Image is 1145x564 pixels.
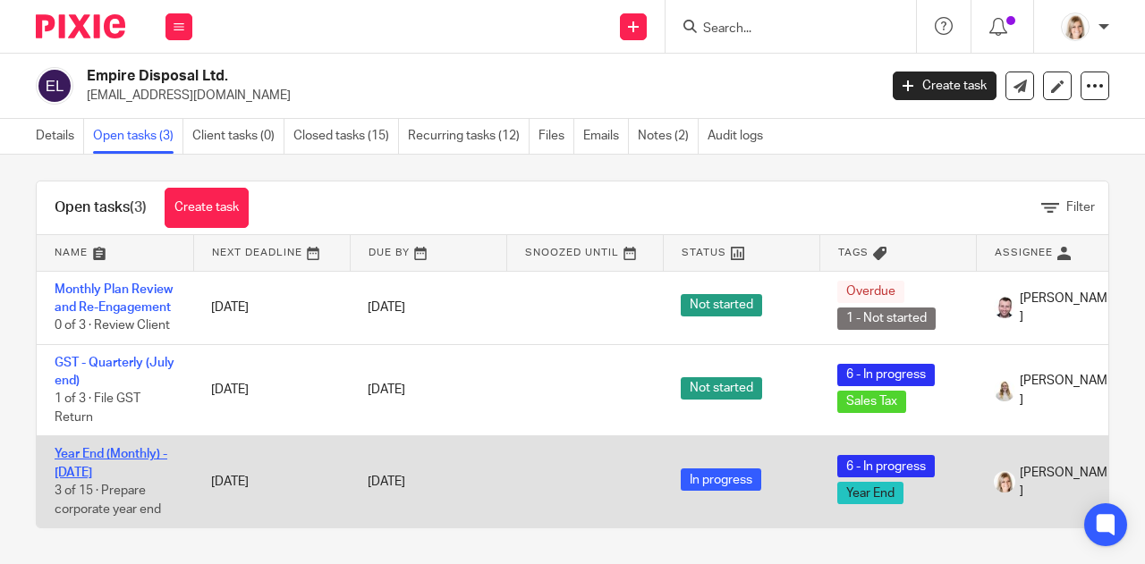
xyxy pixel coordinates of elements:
a: Create task [893,72,997,100]
span: [PERSON_NAME] [1020,372,1115,408]
a: Notes (2) [638,119,699,154]
a: GST - Quarterly (July end) [55,357,174,387]
span: 1 of 3 · File GST Return [55,393,140,425]
span: In progress [681,468,761,491]
span: 0 of 3 · Review Client [55,319,170,332]
h1: Open tasks [55,198,147,217]
a: Year End (Monthly) - [DATE] [55,448,167,478]
a: Details [36,119,84,154]
span: Year End [837,482,903,504]
span: Status [682,248,726,257]
a: Create task [165,188,249,228]
td: [DATE] [193,344,350,436]
span: Tags [838,248,869,257]
a: Emails [583,119,629,154]
a: Audit logs [708,119,772,154]
span: Filter [1066,201,1095,214]
span: (3) [130,200,147,215]
img: Tayler%20Headshot%20Compressed%20Resized%202.jpg [1061,13,1090,41]
img: Headshot%2011-2024%20white%20background%20square%202.JPG [994,380,1015,401]
a: Files [539,119,574,154]
span: 3 of 15 · Prepare corporate year end [55,484,161,516]
span: Not started [681,377,762,400]
span: [PERSON_NAME] [1020,290,1115,326]
span: [DATE] [368,384,405,397]
td: [DATE] [193,271,350,344]
a: Monthly Plan Review and Re-Engagement [55,283,173,314]
img: Tayler%20Headshot%20Compressed%20Resized%202.jpg [994,471,1015,492]
input: Search [701,21,862,38]
a: Open tasks (3) [93,119,183,154]
span: Overdue [837,281,904,303]
h2: Empire Disposal Ltd. [87,67,710,86]
p: [EMAIL_ADDRESS][DOMAIN_NAME] [87,87,866,105]
span: Sales Tax [837,391,906,413]
img: Pixie [36,14,125,38]
img: svg%3E [36,67,73,105]
img: Shawn%20Headshot%2011-2020%20Cropped%20Resized2.jpg [994,297,1015,318]
span: [DATE] [368,301,405,314]
span: 1 - Not started [837,307,936,330]
span: [DATE] [368,476,405,488]
span: [PERSON_NAME] [1020,464,1115,501]
span: 6 - In progress [837,455,935,477]
td: [DATE] [193,436,350,527]
a: Closed tasks (15) [293,119,399,154]
span: Snoozed Until [525,248,619,257]
span: Not started [681,294,762,316]
a: Recurring tasks (12) [408,119,530,154]
a: Client tasks (0) [192,119,284,154]
span: 6 - In progress [837,364,935,386]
